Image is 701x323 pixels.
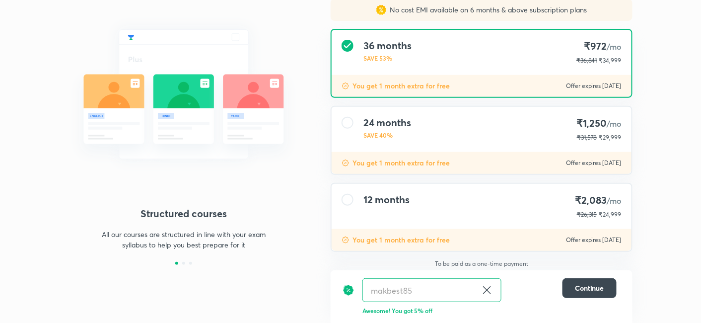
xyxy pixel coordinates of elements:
span: /mo [607,195,622,206]
p: SAVE 40% [363,131,411,140]
span: Continue [575,283,604,293]
img: discount [342,82,350,90]
h4: Structured courses [69,206,299,221]
p: To be paid as a one-time payment [323,260,640,268]
img: discount [342,236,350,244]
img: discount [343,278,354,302]
h4: 36 months [363,40,412,52]
p: No cost EMI available on 6 months & above subscription plans [386,5,587,15]
p: SAVE 53% [363,54,412,63]
input: Have a referral code? [363,279,477,302]
span: /mo [607,41,622,52]
p: Offer expires [DATE] [566,159,622,167]
h4: ₹972 [576,40,622,53]
img: discount [342,159,350,167]
span: /mo [607,118,622,129]
p: Awesome! You got 5% off [362,306,617,315]
p: ₹36,841 [576,56,597,65]
button: Continue [562,278,617,298]
span: ₹24,999 [599,211,622,218]
h4: 12 months [363,194,410,206]
span: ₹29,999 [599,134,622,141]
p: All our courses are structured in line with your exam syllabus to help you best prepare for it [97,229,270,250]
h4: 24 months [363,117,411,129]
p: You get 1 month extra for free [352,81,450,91]
p: ₹26,315 [577,210,597,219]
p: ₹31,578 [577,133,597,142]
span: ₹34,999 [599,57,622,64]
p: Offer expires [DATE] [566,82,622,90]
h4: ₹1,250 [577,117,622,130]
img: sales discount [376,5,386,15]
p: Offer expires [DATE] [566,236,622,244]
img: daily_live_classes_be8fa5af21.svg [69,8,299,181]
h4: ₹2,083 [575,194,622,207]
p: You get 1 month extra for free [352,158,450,168]
p: You get 1 month extra for free [352,235,450,245]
